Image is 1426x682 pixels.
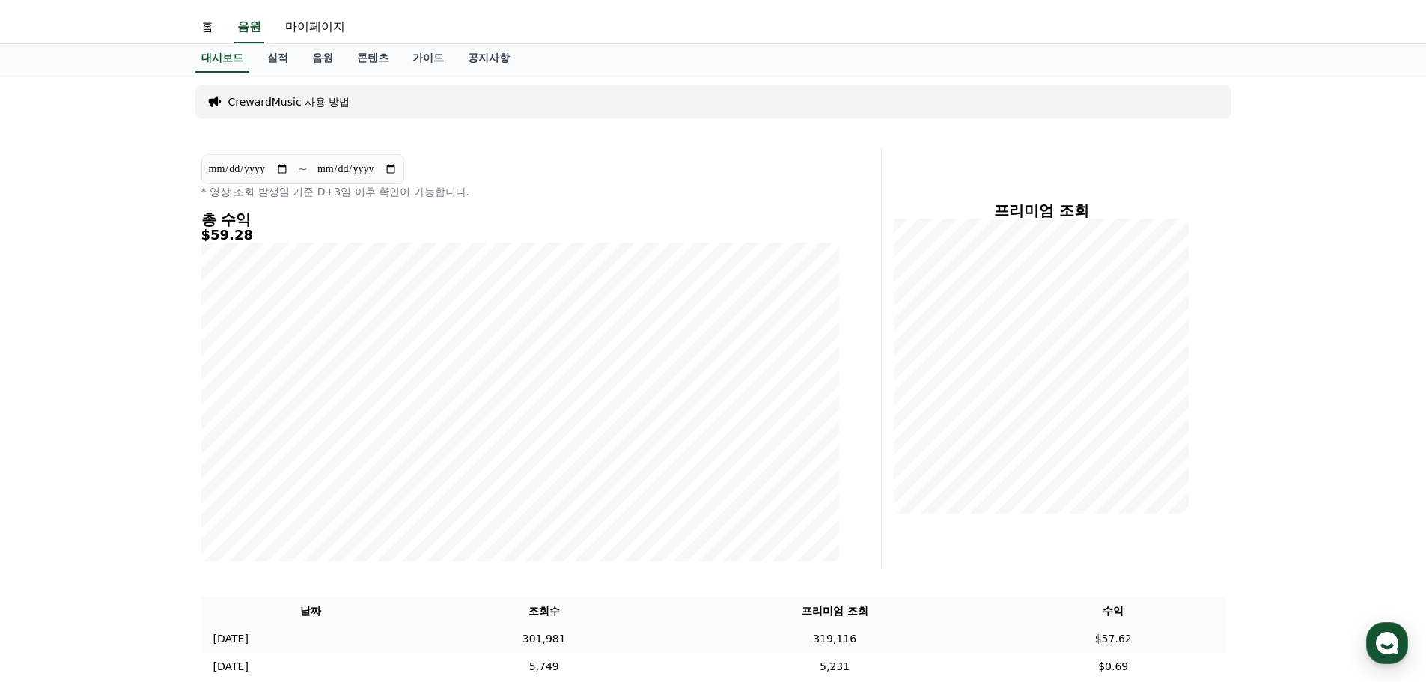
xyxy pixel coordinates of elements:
td: 5,231 [668,653,1002,681]
span: 대화 [137,498,155,510]
th: 수익 [1002,597,1225,625]
a: 음원 [300,44,345,73]
a: 가이드 [400,44,456,73]
td: 5,749 [420,653,668,681]
th: 조회수 [420,597,668,625]
h5: $59.28 [201,228,839,243]
a: 홈 [4,475,99,512]
td: $0.69 [1002,653,1225,681]
p: * 영상 조회 발생일 기준 D+3일 이후 확인이 가능합니다. [201,184,839,199]
p: [DATE] [213,659,249,675]
a: 대시보드 [195,44,249,73]
a: CrewardMusic 사용 방법 [228,94,350,109]
td: 319,116 [668,625,1002,653]
td: $57.62 [1002,625,1225,653]
p: [DATE] [213,631,249,647]
span: 설정 [231,497,249,509]
span: 홈 [47,497,56,509]
p: ~ [298,160,308,178]
a: 마이페이지 [273,12,357,43]
a: 콘텐츠 [345,44,400,73]
a: 설정 [193,475,287,512]
a: 홈 [189,12,225,43]
th: 프리미엄 조회 [668,597,1002,625]
a: 공지사항 [456,44,522,73]
h4: 총 수익 [201,211,839,228]
a: 대화 [99,475,193,512]
h4: 프리미엄 조회 [894,202,1189,219]
th: 날짜 [201,597,421,625]
a: 음원 [234,12,264,43]
td: 301,981 [420,625,668,653]
a: 실적 [255,44,300,73]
